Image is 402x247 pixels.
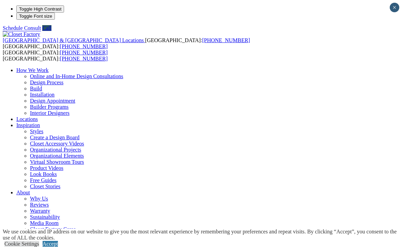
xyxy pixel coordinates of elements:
img: Closet Factory [3,31,40,37]
a: Schedule Consult [3,25,41,31]
a: Builder Programs [30,104,68,110]
a: Organizational Projects [30,147,81,153]
a: How We Work [16,67,49,73]
a: Call [42,25,51,31]
a: Warranty [30,208,50,214]
a: Organizational Elements [30,153,84,159]
a: [PHONE_NUMBER] [60,43,108,49]
a: Closet Factory Cares [30,226,76,232]
a: Cookie Settings [4,241,39,247]
a: Free Guides [30,177,57,183]
a: [GEOGRAPHIC_DATA] & [GEOGRAPHIC_DATA] Locations [3,37,145,43]
button: Toggle Font size [16,13,55,20]
span: Toggle High Contrast [19,6,61,12]
a: Installation [30,92,55,98]
a: Interior Designers [30,110,69,116]
button: Close [390,3,399,12]
a: Look Books [30,171,57,177]
span: [GEOGRAPHIC_DATA]: [GEOGRAPHIC_DATA]: [3,37,250,49]
a: [PHONE_NUMBER] [60,56,108,61]
a: Closet Accessory Videos [30,141,84,146]
a: Create a Design Board [30,135,79,140]
a: Media Room [30,220,59,226]
button: Toggle High Contrast [16,5,64,13]
a: Reviews [30,202,49,208]
a: Locations [16,116,38,122]
a: Closet Stories [30,183,60,189]
div: We use cookies and IP address on our website to give you the most relevant experience by remember... [3,229,402,241]
a: Accept [43,241,58,247]
a: Inspiration [16,122,40,128]
a: [PHONE_NUMBER] [60,50,108,55]
span: [GEOGRAPHIC_DATA] & [GEOGRAPHIC_DATA] Locations [3,37,144,43]
a: Sustainability [30,214,60,220]
a: Build [30,86,42,91]
a: Virtual Showroom Tours [30,159,84,165]
a: Styles [30,128,43,134]
a: Design Appointment [30,98,75,104]
a: Design Process [30,80,63,85]
a: About [16,190,30,195]
span: [GEOGRAPHIC_DATA]: [GEOGRAPHIC_DATA]: [3,50,108,61]
a: Online and In-Home Design Consultations [30,73,123,79]
a: Product Videos [30,165,63,171]
span: Toggle Font size [19,14,52,19]
a: Why Us [30,196,48,201]
a: [PHONE_NUMBER] [202,37,250,43]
